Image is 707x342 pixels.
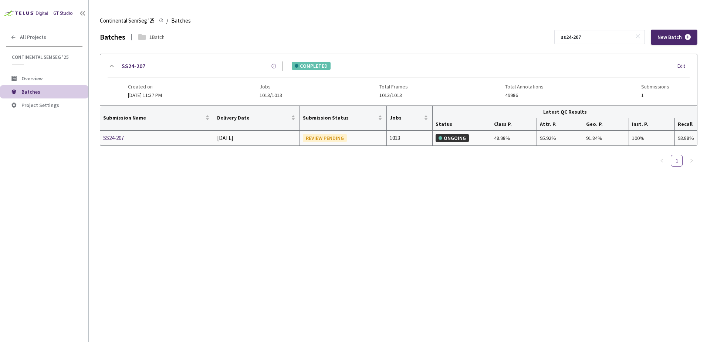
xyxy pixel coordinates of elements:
li: 1 [671,155,683,167]
th: Submission Name [100,106,214,130]
a: 1 [671,155,682,166]
th: Geo. P. [583,118,629,130]
button: right [686,155,697,167]
span: All Projects [20,34,46,40]
span: Continental SemSeg '25 [100,16,155,25]
div: 93.88% [678,134,694,142]
span: Submission Name [103,115,204,121]
div: [DATE] [217,134,297,142]
span: Jobs [260,84,282,90]
th: Status [433,118,491,130]
span: New Batch [657,34,682,40]
th: Delivery Date [214,106,300,130]
span: [DATE] 11:37 PM [128,92,162,98]
span: left [660,158,664,163]
input: Search [557,30,635,44]
span: Jobs [390,115,423,121]
th: Attr. P. [537,118,583,130]
li: / [166,16,168,25]
th: Recall [675,118,697,130]
th: Latest QC Results [433,106,697,118]
a: SS24-207 [122,61,145,71]
a: SS24-207 [103,134,182,142]
span: Batches [21,88,40,95]
div: 91.84% [586,134,626,142]
th: Submission Status [300,106,387,130]
div: SS24-207COMPLETEDEditCreated on[DATE] 11:37 PMJobs1013/1013Total Frames1013/1013Total Annotations... [100,54,697,105]
div: REVIEW PENDING [303,134,347,142]
div: COMPLETED [292,62,331,70]
span: Overview [21,75,43,82]
span: Submission Status [303,115,376,121]
li: Previous Page [656,155,668,167]
span: 1013/1013 [379,93,408,98]
span: Batches [171,16,191,25]
span: right [689,158,694,163]
div: ONGOING [436,134,469,142]
span: Project Settings [21,102,59,108]
span: 1 [641,93,669,98]
span: Submissions [641,84,669,90]
span: Total Frames [379,84,408,90]
span: 49986 [505,93,544,98]
div: 48.98% [494,134,534,142]
div: Batches [100,32,125,43]
div: Edit [677,63,690,70]
span: Total Annotations [505,84,544,90]
th: Jobs [387,106,433,130]
span: 1013/1013 [260,93,282,98]
div: GT Studio [53,10,73,17]
span: Created on [128,84,162,90]
button: left [656,155,668,167]
div: 100% [632,134,672,142]
div: 95.92% [540,134,579,142]
li: Next Page [686,155,697,167]
span: Delivery Date [217,115,290,121]
span: Continental SemSeg '25 [12,54,78,60]
div: 1 Batch [149,33,165,41]
th: Inst. P. [629,118,675,130]
div: 1013 [390,134,430,142]
th: Class P. [491,118,537,130]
